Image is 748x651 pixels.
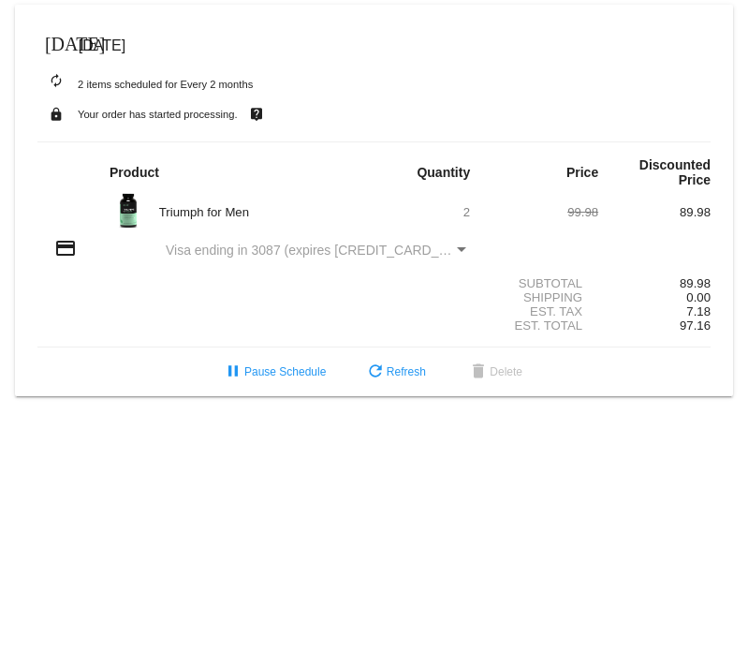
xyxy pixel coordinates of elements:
[349,355,441,389] button: Refresh
[598,205,711,219] div: 89.98
[166,243,479,258] span: Visa ending in 3087 (expires [CREDIT_CARD_DATA])
[467,365,522,378] span: Delete
[686,290,711,304] span: 0.00
[598,276,711,290] div: 89.98
[54,237,77,259] mat-icon: credit_card
[150,205,374,219] div: Triumph for Men
[486,290,598,304] div: Shipping
[486,318,598,333] div: Est. Total
[364,362,387,384] mat-icon: refresh
[639,157,711,187] strong: Discounted Price
[417,165,470,180] strong: Quantity
[245,102,268,126] mat-icon: live_help
[45,70,67,93] mat-icon: autorenew
[45,102,67,126] mat-icon: lock
[110,192,147,229] img: Image-1-Triumph_carousel-front-transp.png
[222,362,244,384] mat-icon: pause
[463,205,470,219] span: 2
[486,205,598,219] div: 99.98
[680,318,711,333] span: 97.16
[486,276,598,290] div: Subtotal
[486,304,598,318] div: Est. Tax
[78,109,238,120] small: Your order has started processing.
[467,362,490,384] mat-icon: delete
[166,243,470,258] mat-select: Payment Method
[364,365,426,378] span: Refresh
[566,165,598,180] strong: Price
[110,165,159,180] strong: Product
[452,355,537,389] button: Delete
[45,31,67,53] mat-icon: [DATE]
[207,355,341,389] button: Pause Schedule
[37,79,253,90] small: 2 items scheduled for Every 2 months
[686,304,711,318] span: 7.18
[222,365,326,378] span: Pause Schedule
